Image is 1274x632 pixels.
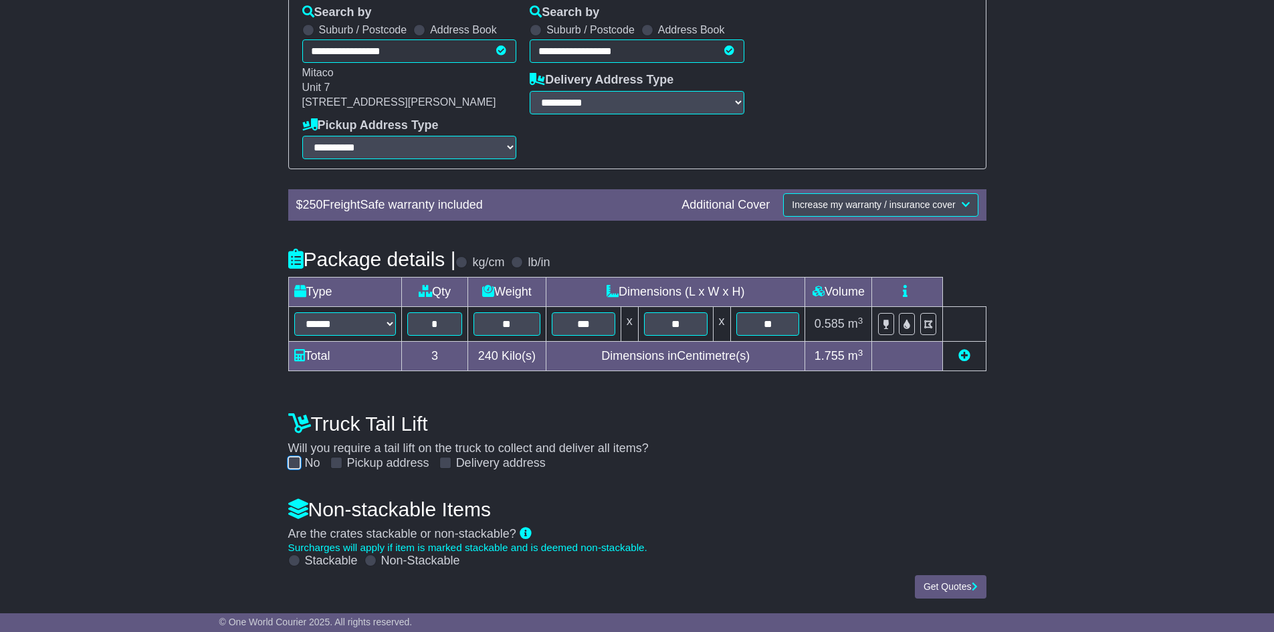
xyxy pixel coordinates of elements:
label: Stackable [305,554,358,568]
label: Search by [530,5,599,20]
td: Type [288,278,401,307]
td: Volume [805,278,872,307]
span: Mitaco [302,67,334,78]
a: Add new item [958,349,970,362]
span: 240 [478,349,498,362]
td: Weight [467,278,546,307]
label: Delivery Address Type [530,73,673,88]
div: Surcharges will apply if item is marked stackable and is deemed non-stackable. [288,542,986,554]
sup: 3 [858,316,863,326]
label: Pickup Address Type [302,118,439,133]
span: [STREET_ADDRESS][PERSON_NAME] [302,96,496,108]
sup: 3 [858,348,863,358]
span: Increase my warranty / insurance cover [792,199,955,210]
h4: Package details | [288,248,456,270]
td: x [713,307,730,342]
td: Dimensions in Centimetre(s) [546,342,805,371]
label: No [305,456,320,471]
button: Get Quotes [915,575,986,599]
span: © One World Courier 2025. All rights reserved. [219,617,413,627]
div: $ FreightSafe warranty included [290,198,675,213]
label: Address Book [658,23,725,36]
span: 1.755 [815,349,845,362]
label: Pickup address [347,456,429,471]
div: Additional Cover [675,198,776,213]
label: Search by [302,5,372,20]
span: 250 [303,198,323,211]
button: Increase my warranty / insurance cover [783,193,978,217]
h4: Non-stackable Items [288,498,986,520]
span: m [848,349,863,362]
div: Will you require a tail lift on the truck to collect and deliver all items? [282,405,993,471]
label: Delivery address [456,456,546,471]
span: m [848,317,863,330]
label: Suburb / Postcode [319,23,407,36]
td: Qty [401,278,467,307]
span: Unit 7 [302,82,330,93]
label: lb/in [528,255,550,270]
td: Total [288,342,401,371]
label: Suburb / Postcode [546,23,635,36]
span: 0.585 [815,317,845,330]
td: 3 [401,342,467,371]
span: Are the crates stackable or non-stackable? [288,527,516,540]
td: x [621,307,638,342]
td: Kilo(s) [467,342,546,371]
label: Non-Stackable [381,554,460,568]
td: Dimensions (L x W x H) [546,278,805,307]
h4: Truck Tail Lift [288,413,986,435]
label: kg/cm [472,255,504,270]
label: Address Book [430,23,497,36]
